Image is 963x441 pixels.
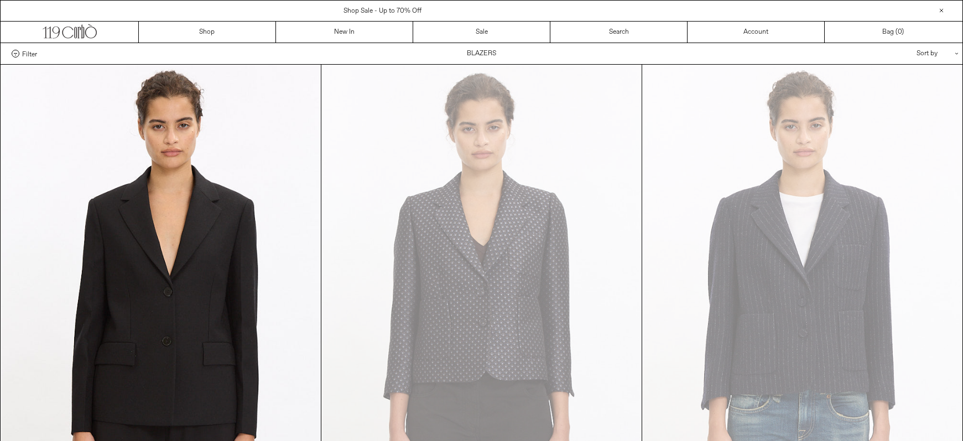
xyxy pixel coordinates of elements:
a: New In [276,22,413,43]
a: Bag () [825,22,962,43]
a: Account [688,22,825,43]
a: Shop Sale - Up to 70% Off [343,7,421,15]
span: ) [898,27,904,37]
a: Sale [413,22,550,43]
a: Search [550,22,688,43]
span: Filter [22,50,37,57]
span: 0 [898,28,902,36]
a: Shop [139,22,276,43]
div: Sort by [852,43,951,64]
